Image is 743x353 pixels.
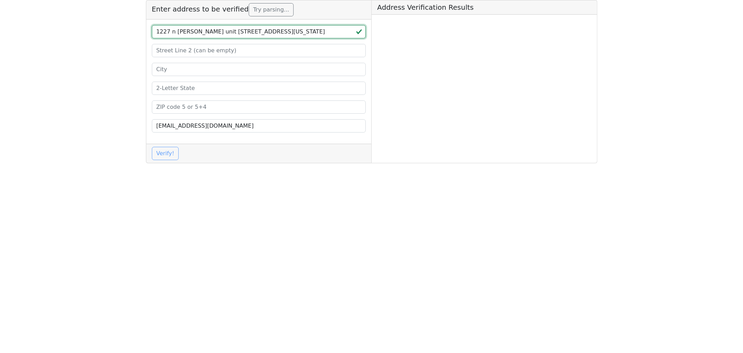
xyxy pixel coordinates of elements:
[152,119,366,133] input: Your Email
[372,0,597,15] h5: Address Verification Results
[152,100,366,114] input: ZIP code 5 or 5+4
[146,0,372,20] h5: Enter address to be verified
[152,63,366,76] input: City
[152,44,366,57] input: Street Line 2 (can be empty)
[249,3,294,16] button: Try parsing...
[152,82,366,95] input: 2-Letter State
[152,25,366,38] input: Street Line 1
